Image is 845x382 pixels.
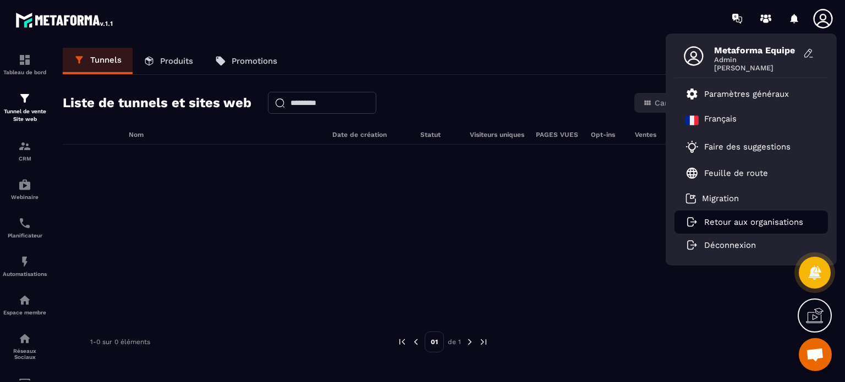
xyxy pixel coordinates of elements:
a: automationsautomationsAutomatisations [3,247,47,285]
p: Espace membre [3,309,47,315]
p: Tunnel de vente Site web [3,108,47,123]
p: Webinaire [3,194,47,200]
a: formationformationCRM [3,131,47,170]
p: Promotions [232,56,277,66]
img: prev [411,337,421,347]
img: automations [18,255,31,268]
a: Retour aux organisations [685,217,803,227]
p: Tunnels [90,55,122,65]
span: Metaforma Equipe [714,45,797,56]
img: social-network [18,332,31,345]
span: Admin [714,56,797,64]
p: Retour aux organisations [704,217,803,227]
a: Feuille de route [685,167,768,180]
a: Faire des suggestions [685,140,803,153]
p: 01 [425,331,444,352]
img: formation [18,53,31,67]
a: schedulerschedulerPlanificateur [3,208,47,247]
a: formationformationTableau de bord [3,45,47,84]
a: Tunnels [63,48,133,74]
a: Migration [685,193,739,204]
p: Faire des suggestions [704,142,791,152]
img: scheduler [18,217,31,230]
p: de 1 [448,337,461,346]
p: Migration [702,193,739,203]
p: Automatisations [3,271,47,277]
p: Français [704,114,737,127]
a: Paramètres généraux [685,87,789,101]
img: formation [18,140,31,153]
h6: Statut [420,131,459,139]
p: CRM [3,156,47,162]
a: automationsautomationsWebinaire [3,170,47,208]
h6: PAGES VUES [536,131,580,139]
h6: Nom [129,131,321,139]
img: next [479,337,489,347]
a: formationformationTunnel de vente Site web [3,84,47,131]
p: 1-0 sur 0 éléments [90,338,150,346]
img: prev [397,337,407,347]
img: formation [18,92,31,105]
p: Planificateur [3,232,47,239]
a: Produits [133,48,204,74]
p: Déconnexion [704,240,756,250]
div: Ouvrir le chat [799,338,832,371]
img: automations [18,294,31,307]
span: [PERSON_NAME] [714,64,797,72]
h2: Liste de tunnels et sites web [63,92,251,114]
p: Tableau de bord [3,69,47,75]
img: automations [18,178,31,191]
p: Réseaux Sociaux [3,348,47,360]
img: logo [15,10,114,30]
span: Carte [655,98,676,107]
h6: Visiteurs uniques [470,131,525,139]
h6: Ventes [635,131,690,139]
p: Produits [160,56,193,66]
h6: Date de création [332,131,409,139]
a: Promotions [204,48,288,74]
h6: Opt-ins [591,131,624,139]
p: Feuille de route [704,168,768,178]
a: social-networksocial-networkRéseaux Sociaux [3,324,47,368]
a: automationsautomationsEspace membre [3,285,47,324]
button: Carte [637,95,682,110]
img: next [465,337,475,347]
p: Paramètres généraux [704,89,789,99]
